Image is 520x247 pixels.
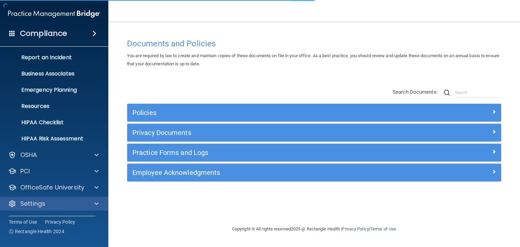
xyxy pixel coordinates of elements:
h5: Employee Acknowledgments [132,169,403,176]
p: Emergency Planning [4,87,97,93]
img: PMB logo [8,7,100,21]
span: Ⓒ Rectangle Health 2024 [9,228,64,235]
span: Search Documents: [393,89,438,95]
h4: Documents and Policies [127,39,501,48]
div: Copyright © All rights reserved 2025 @ Rectangle Health | | [191,218,438,240]
h5: Privacy Documents [132,129,403,136]
input: Search [455,88,501,98]
h5: Practice Forms and Logs [132,149,403,156]
p: HIPAA Checklist [4,119,97,126]
a: PCI [8,167,99,175]
h4: Compliance [20,29,67,38]
a: Terms of Use [9,219,37,225]
a: Practice Forms and Logs [132,147,496,158]
a: OfficeSafe University [8,183,99,192]
img: ic-search.3b580494.png [444,90,450,96]
p: Report an Incident [4,54,97,61]
p: OSHA [20,151,37,159]
iframe: Drift Widget Chat Controller [403,203,512,229]
p: OfficeSafe University [20,183,84,192]
a: Privacy Documents [132,127,496,138]
p: Settings [20,200,45,208]
a: Terms of Use [370,226,396,231]
a: Privacy Policy [45,219,75,225]
span: You are required by law to create and maintain copies of these documents on file in your office. ... [127,53,499,66]
h5: Policies [132,109,403,116]
a: Privacy Policy [342,226,369,231]
a: Policies [132,107,496,118]
a: Employee Acknowledgments [132,167,496,178]
a: Settings [8,200,99,208]
p: PCI [20,167,30,175]
p: Business Associates [4,70,97,77]
p: Resources [4,103,97,110]
a: OSHA [8,151,99,159]
p: HIPAA Risk Assessment [4,135,97,142]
